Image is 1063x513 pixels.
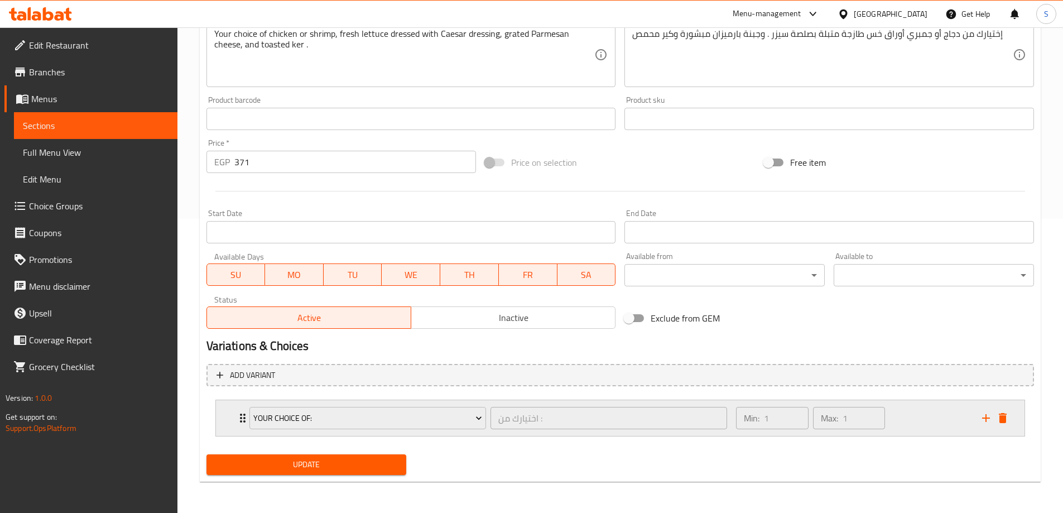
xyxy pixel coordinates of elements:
[206,108,616,130] input: Please enter product barcode
[23,119,169,132] span: Sections
[214,155,230,169] p: EGP
[23,172,169,186] span: Edit Menu
[733,7,801,21] div: Menu-management
[382,263,440,286] button: WE
[324,263,382,286] button: TU
[211,267,261,283] span: SU
[4,193,177,219] a: Choice Groups
[4,32,177,59] a: Edit Restaurant
[249,407,486,429] button: YOUR choice OF:
[978,410,994,426] button: add
[216,400,1024,436] div: Expand
[253,411,482,425] span: YOUR choice OF:
[206,395,1034,441] li: Expand
[4,246,177,273] a: Promotions
[4,353,177,380] a: Grocery Checklist
[211,310,407,326] span: Active
[29,360,169,373] span: Grocery Checklist
[1044,8,1048,20] span: S
[29,333,169,347] span: Coverage Report
[499,263,557,286] button: FR
[214,28,595,81] textarea: Your choice of chicken or shrimp, fresh lettuce dressed with Caesar dressing, grated Parmesan che...
[821,411,838,425] p: Max:
[14,166,177,193] a: Edit Menu
[29,199,169,213] span: Choice Groups
[29,39,169,52] span: Edit Restaurant
[4,273,177,300] a: Menu disclaimer
[834,264,1034,286] div: ​
[23,146,169,159] span: Full Menu View
[790,156,826,169] span: Free item
[29,65,169,79] span: Branches
[6,421,76,435] a: Support.OpsPlatform
[206,364,1034,387] button: Add variant
[4,300,177,327] a: Upsell
[511,156,577,169] span: Price on selection
[4,219,177,246] a: Coupons
[445,267,494,283] span: TH
[265,263,324,286] button: MO
[624,264,825,286] div: ​
[215,458,398,472] span: Update
[230,368,275,382] span: Add variant
[6,410,57,424] span: Get support on:
[29,253,169,266] span: Promotions
[651,311,720,325] span: Exclude from GEM
[206,454,407,475] button: Update
[624,108,1034,130] input: Please enter product sku
[29,306,169,320] span: Upsell
[557,263,616,286] button: SA
[6,391,33,405] span: Version:
[206,263,266,286] button: SU
[35,391,52,405] span: 1.0.0
[206,338,1034,354] h2: Variations & Choices
[411,306,615,329] button: Inactive
[503,267,553,283] span: FR
[29,226,169,239] span: Coupons
[632,28,1013,81] textarea: إختيارك من دجاج أو جمبري أوراق خس طازجة متبلة بصلصة سيزر . وجبنة بارميزان مبشورة وكير محمص
[4,85,177,112] a: Menus
[4,327,177,353] a: Coverage Report
[31,92,169,106] span: Menus
[440,263,499,286] button: TH
[994,410,1011,426] button: delete
[416,310,611,326] span: Inactive
[854,8,927,20] div: [GEOGRAPHIC_DATA]
[234,151,477,173] input: Please enter price
[14,112,177,139] a: Sections
[14,139,177,166] a: Full Menu View
[4,59,177,85] a: Branches
[386,267,436,283] span: WE
[562,267,612,283] span: SA
[29,280,169,293] span: Menu disclaimer
[328,267,378,283] span: TU
[744,411,759,425] p: Min:
[206,306,411,329] button: Active
[270,267,319,283] span: MO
